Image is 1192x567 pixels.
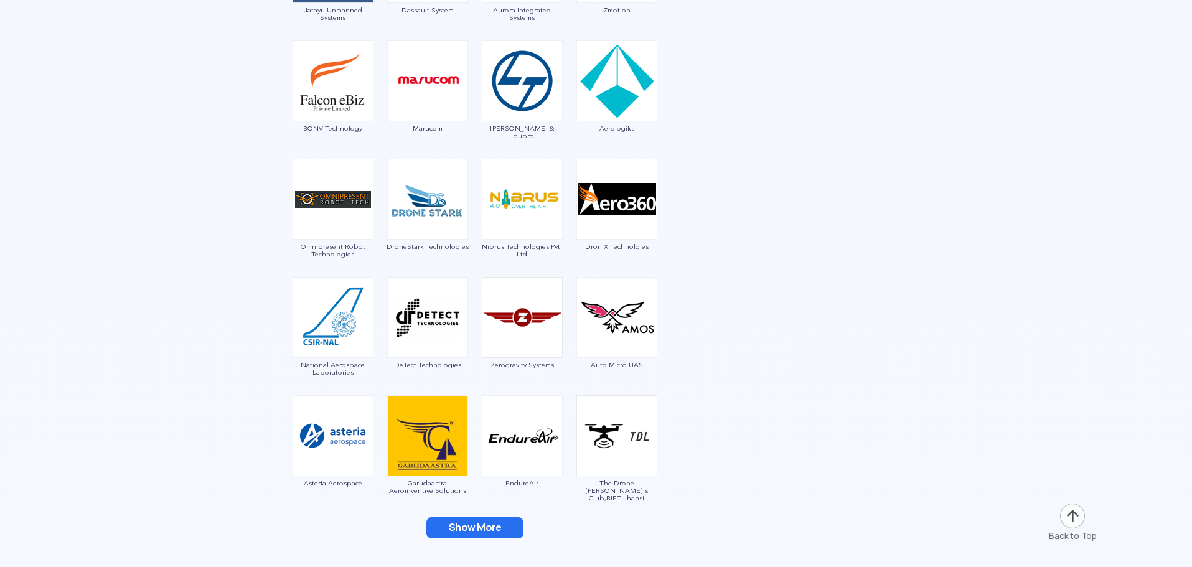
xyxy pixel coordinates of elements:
a: Nibrus Technologies Pvt. Ltd [481,193,563,258]
span: Nibrus Technologies Pvt. Ltd [481,243,563,258]
a: [PERSON_NAME] & Toubro [481,75,563,139]
span: Zerogravity Systems [481,361,563,368]
span: [PERSON_NAME] & Toubro [481,124,563,139]
button: Show More [426,517,523,538]
a: Zerogravity Systems [481,311,563,368]
a: Omnipresent Robot Technologies [292,193,374,258]
span: DroniX Technolgies [576,243,658,250]
a: Asteria Aerospace [292,429,374,487]
a: DroneStark Technologies [387,193,469,250]
span: BONV Technology [292,124,374,132]
span: Aerologiks [576,124,658,132]
a: BONV Technology [292,75,374,132]
img: ic_endureair.png [482,395,563,476]
a: National Aerospace Laboratories [292,311,374,376]
span: DroneStark Technologies [387,243,469,250]
img: ic_bonv.png [293,40,373,121]
a: EndureAir [481,429,563,487]
span: Dassault System [387,6,469,14]
a: DeTect Technologies [387,311,469,368]
span: Zmotion [576,6,658,14]
span: Asteria Aerospace [292,479,374,487]
img: ic_thedronelearners.png [576,395,657,476]
span: Marucom [387,124,469,132]
img: ic_nationalaerospace.png [293,277,373,358]
img: img_marucom.png [387,40,468,121]
span: DeTect Technologies [387,361,469,368]
a: Auto Micro UAS [576,311,658,368]
img: ic_droneStark.png [387,159,468,240]
span: Aurora Integrated Systems [481,6,563,21]
img: ic_nibrus.png [482,159,563,240]
span: EndureAir [481,479,563,487]
img: ic_aerologiks.png [576,40,657,121]
span: National Aerospace Laboratories [292,361,374,376]
span: Garudaastra Aeroinventive Solutions [387,479,469,494]
span: Omnipresent Robot Technologies [292,243,374,258]
a: Marucom [387,75,469,132]
a: DroniX Technolgies [576,193,658,250]
span: The Drone [PERSON_NAME]'s Club,BIET Jhansi [576,479,658,502]
img: ic_arrow-up.png [1059,502,1086,530]
div: Back to Top [1049,530,1097,542]
img: ic_omnipresent.png [293,159,373,240]
a: Garudaastra Aeroinventive Solutions [387,429,469,494]
img: ic_aero360.png [576,159,657,240]
img: ic_garudaastra.png [387,395,468,476]
span: Auto Micro UAS [576,361,658,368]
a: The Drone [PERSON_NAME]'s Club,BIET Jhansi [576,429,658,502]
a: Aerologiks [576,75,658,132]
img: ic_zerogravity.png [482,277,563,358]
img: ic_asteria.png [293,395,373,476]
img: ic_automicro.png [576,277,657,358]
img: ic_detect.png [387,277,468,358]
span: Jatayu Unmanned Systems [292,6,374,21]
img: ic_larsen.png [482,40,563,121]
